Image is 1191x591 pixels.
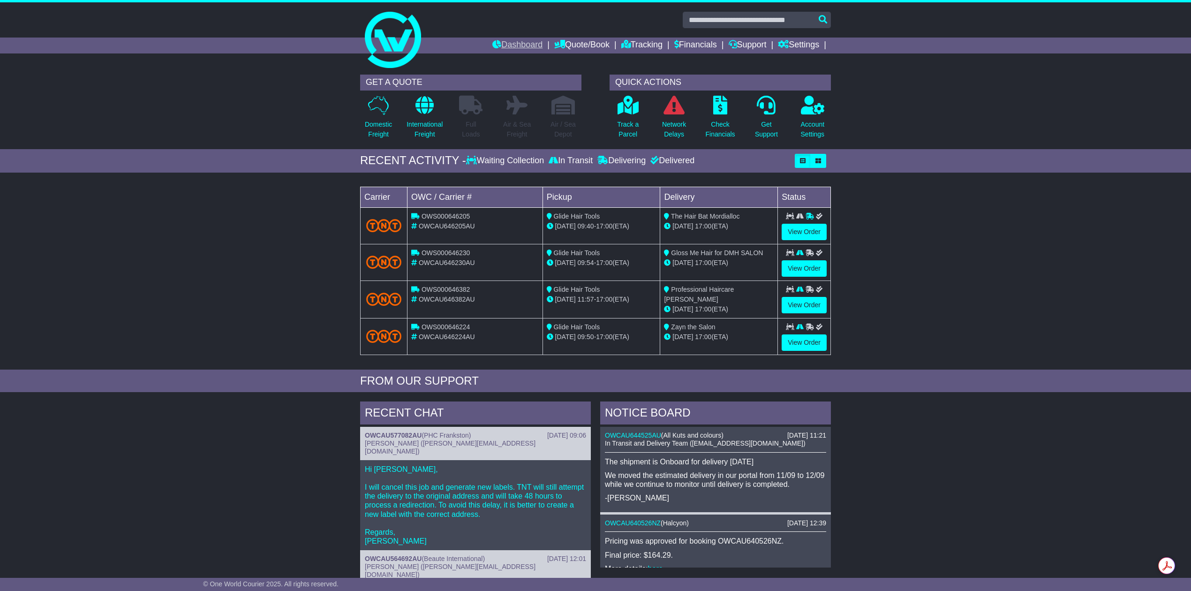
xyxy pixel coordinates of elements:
[546,156,595,166] div: In Transit
[695,333,711,341] span: 17:00
[695,259,711,266] span: 17:00
[422,249,470,257] span: OWS000646230
[554,249,600,257] span: Glide Hair Tools
[605,457,826,466] p: The shipment is Onboard for delivery [DATE]
[407,120,443,139] p: International Freight
[422,323,470,331] span: OWS000646224
[755,120,778,139] p: Get Support
[424,555,482,562] span: Beaute International
[801,120,825,139] p: Account Settings
[782,260,827,277] a: View Order
[671,249,763,257] span: Gloss Me Hair for DMH SALON
[662,120,686,139] p: Network Delays
[554,212,600,220] span: Glide Hair Tools
[543,187,660,207] td: Pickup
[547,332,656,342] div: - (ETA)
[365,563,535,578] span: [PERSON_NAME] ([PERSON_NAME][EMAIL_ADDRESS][DOMAIN_NAME])
[407,187,543,207] td: OWC / Carrier #
[660,187,778,207] td: Delivery
[361,187,407,207] td: Carrier
[550,120,576,139] p: Air / Sea Depot
[729,38,767,53] a: Support
[554,38,610,53] a: Quote/Book
[782,297,827,313] a: View Order
[695,305,711,313] span: 17:00
[554,323,600,331] span: Glide Hair Tools
[365,439,535,455] span: [PERSON_NAME] ([PERSON_NAME][EMAIL_ADDRESS][DOMAIN_NAME])
[672,305,693,313] span: [DATE]
[366,293,401,305] img: TNT_Domestic.png
[605,519,661,527] a: OWCAU640526NZ
[365,555,586,563] div: ( )
[663,519,687,527] span: Halcyon
[547,258,656,268] div: - (ETA)
[203,580,339,588] span: © One World Courier 2025. All rights reserved.
[617,95,639,144] a: Track aParcel
[547,221,656,231] div: - (ETA)
[800,95,825,144] a: AccountSettings
[466,156,546,166] div: Waiting Collection
[360,154,466,167] div: RECENT ACTIVITY -
[605,471,826,489] p: We moved the estimated delivery in our portal from 11/09 to 12/09 while we continue to monitor un...
[492,38,543,53] a: Dashboard
[671,212,739,220] span: The Hair Bat Mordialloc
[555,295,576,303] span: [DATE]
[422,212,470,220] span: OWS000646205
[459,120,482,139] p: Full Loads
[648,565,663,573] a: here
[419,295,475,303] span: OWCAU646382AU
[671,323,715,331] span: Zayn the Salon
[555,333,576,341] span: [DATE]
[424,432,469,439] span: PHC Frankston
[600,402,831,427] div: NOTICE BOARD
[365,465,586,546] p: Hi [PERSON_NAME], I will cancel this job and generate new labels. TNT will still attempt the deli...
[365,120,392,139] p: Domestic Freight
[664,332,774,342] div: (ETA)
[617,120,639,139] p: Track a Parcel
[782,334,827,351] a: View Order
[605,537,826,546] p: Pricing was approved for booking OWCAU640526NZ.
[365,432,422,439] a: OWCAU577082AU
[578,259,594,266] span: 09:54
[364,95,392,144] a: DomesticFreight
[366,330,401,342] img: TNT_Domestic.png
[419,222,475,230] span: OWCAU646205AU
[365,555,422,562] a: OWCAU564692AU
[360,402,591,427] div: RECENT CHAT
[778,38,819,53] a: Settings
[365,432,586,439] div: ( )
[664,304,774,314] div: (ETA)
[605,551,826,560] p: Final price: $164.29.
[406,95,443,144] a: InternationalFreight
[672,333,693,341] span: [DATE]
[596,259,612,266] span: 17:00
[672,222,693,230] span: [DATE]
[664,286,734,303] span: Professional Haircare [PERSON_NAME]
[605,432,826,439] div: ( )
[787,519,826,527] div: [DATE] 12:39
[610,75,831,91] div: QUICK ACTIONS
[360,374,831,388] div: FROM OUR SUPPORT
[366,219,401,232] img: TNT_Domestic.png
[648,156,694,166] div: Delivered
[595,156,648,166] div: Delivering
[672,259,693,266] span: [DATE]
[662,95,686,144] a: NetworkDelays
[503,120,531,139] p: Air & Sea Freight
[787,432,826,439] div: [DATE] 11:21
[663,432,722,439] span: All Kuts and colours
[547,555,586,563] div: [DATE] 12:01
[596,333,612,341] span: 17:00
[664,221,774,231] div: (ETA)
[705,95,736,144] a: CheckFinancials
[555,259,576,266] span: [DATE]
[578,222,594,230] span: 09:40
[605,439,806,447] span: In Transit and Delivery Team ([EMAIL_ADDRESS][DOMAIN_NAME])
[547,295,656,304] div: - (ETA)
[605,493,826,502] p: -[PERSON_NAME]
[554,286,600,293] span: Glide Hair Tools
[596,222,612,230] span: 17:00
[778,187,831,207] td: Status
[621,38,663,53] a: Tracking
[578,295,594,303] span: 11:57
